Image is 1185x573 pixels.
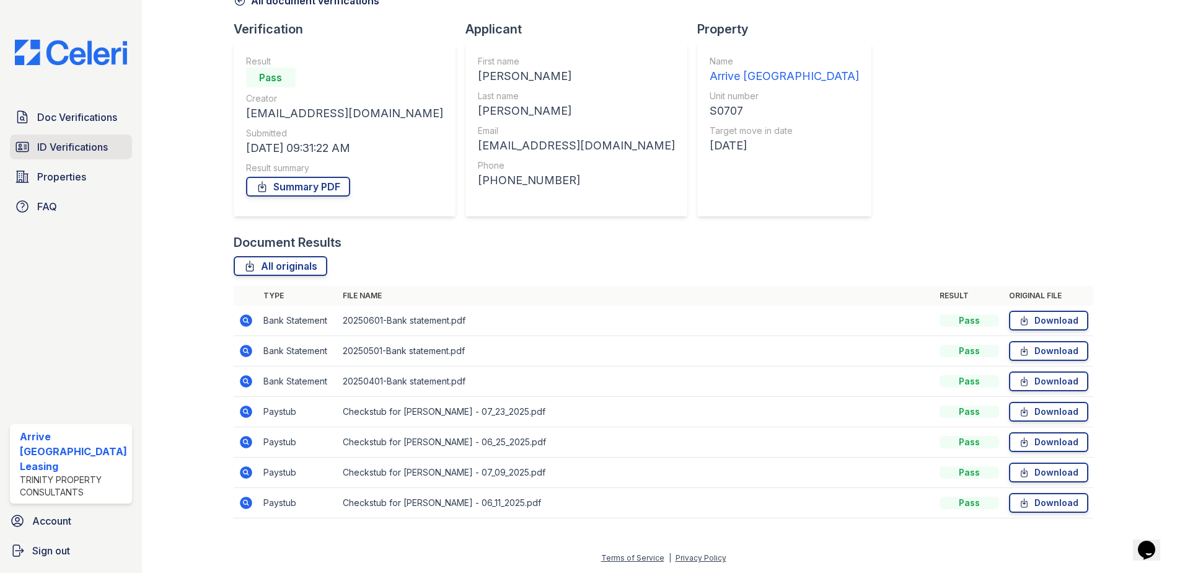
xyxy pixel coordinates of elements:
a: All originals [234,256,327,276]
div: Phone [478,159,675,172]
div: Trinity Property Consultants [20,474,127,499]
div: Verification [234,20,465,38]
a: Download [1009,463,1088,482]
div: Result summary [246,162,443,174]
a: ID Verifications [10,135,132,159]
div: [PHONE_NUMBER] [478,172,675,189]
a: Terms of Service [601,553,664,562]
div: First name [478,55,675,68]
div: [PERSON_NAME] [478,68,675,85]
th: Type [258,286,338,306]
div: Unit number [710,90,859,102]
a: Account [5,509,137,533]
span: ID Verifications [37,140,108,154]
div: Arrive [GEOGRAPHIC_DATA] [710,68,859,85]
div: [PERSON_NAME] [478,102,675,120]
a: Download [1009,493,1088,513]
div: Result [246,55,443,68]
iframe: chat widget [1133,523,1173,561]
div: Target move in date [710,125,859,137]
a: Download [1009,311,1088,331]
div: Pass [940,497,999,509]
div: Pass [940,345,999,357]
td: Paystub [258,458,338,488]
td: 20250401-Bank statement.pdf [338,366,935,397]
a: Privacy Policy [676,553,726,562]
div: [EMAIL_ADDRESS][DOMAIN_NAME] [246,105,443,122]
div: [DATE] 09:31:22 AM [246,140,443,157]
div: Pass [940,375,999,388]
div: Pass [940,406,999,418]
a: Download [1009,371,1088,391]
div: Applicant [465,20,697,38]
td: Checkstub for [PERSON_NAME] - 06_25_2025.pdf [338,427,935,458]
td: Paystub [258,427,338,458]
td: Paystub [258,397,338,427]
span: Properties [37,169,86,184]
td: Checkstub for [PERSON_NAME] - 06_11_2025.pdf [338,488,935,518]
span: Doc Verifications [37,110,117,125]
td: Paystub [258,488,338,518]
div: [DATE] [710,137,859,154]
td: Bank Statement [258,306,338,336]
div: Arrive [GEOGRAPHIC_DATA] Leasing [20,429,127,474]
th: Result [935,286,1004,306]
a: Download [1009,341,1088,361]
span: Sign out [32,543,70,558]
a: Download [1009,402,1088,422]
td: Checkstub for [PERSON_NAME] - 07_09_2025.pdf [338,458,935,488]
div: Pass [246,68,296,87]
td: 20250501-Bank statement.pdf [338,336,935,366]
div: Email [478,125,675,137]
span: FAQ [37,199,57,214]
div: S0707 [710,102,859,120]
div: Pass [940,466,999,479]
td: Bank Statement [258,336,338,366]
div: Pass [940,436,999,448]
td: 20250601-Bank statement.pdf [338,306,935,336]
div: [EMAIL_ADDRESS][DOMAIN_NAME] [478,137,675,154]
a: Download [1009,432,1088,452]
a: Sign out [5,538,137,563]
a: FAQ [10,194,132,219]
div: Last name [478,90,675,102]
td: Bank Statement [258,366,338,397]
th: Original file [1004,286,1093,306]
div: Creator [246,92,443,105]
div: Submitted [246,127,443,140]
td: Checkstub for [PERSON_NAME] - 07_23_2025.pdf [338,397,935,427]
a: Summary PDF [246,177,350,197]
a: Properties [10,164,132,189]
div: Document Results [234,234,341,251]
a: Name Arrive [GEOGRAPHIC_DATA] [710,55,859,85]
a: Doc Verifications [10,105,132,130]
th: File name [338,286,935,306]
div: | [669,553,671,562]
span: Account [32,513,71,528]
img: CE_Logo_Blue-a8612792a0a2168367f1c8372b55b34899dd931a85d93a1a3d3e32e68fde9ad4.png [5,40,137,65]
div: Property [697,20,881,38]
div: Name [710,55,859,68]
div: Pass [940,314,999,327]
